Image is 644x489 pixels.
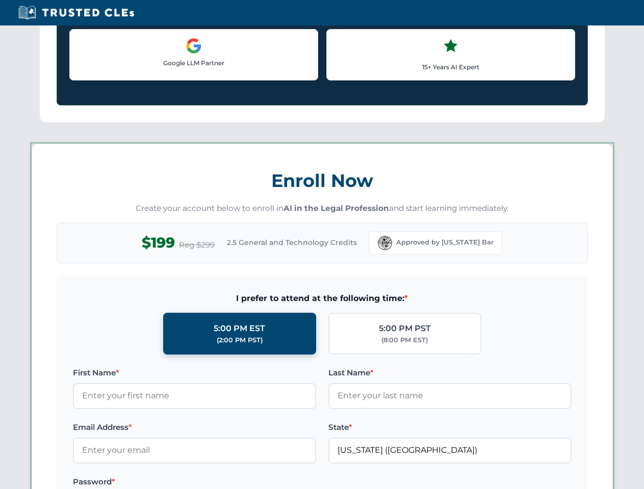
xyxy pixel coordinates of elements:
p: Google LLM Partner [78,58,310,68]
input: Enter your last name [328,383,572,409]
div: 5:00 PM PST [379,322,431,335]
label: State [328,421,572,433]
input: Enter your email [73,438,316,463]
span: Reg $299 [179,239,215,251]
label: Last Name [328,367,572,379]
div: (8:00 PM EST) [381,335,428,345]
label: First Name [73,367,316,379]
p: 15+ Years AI Expert [335,62,566,72]
h3: Enroll Now [57,165,588,197]
span: Approved by [US_STATE] Bar [396,237,494,248]
span: $199 [142,231,175,254]
div: 5:00 PM EST [214,322,265,335]
p: Create your account below to enroll in and start learning immediately. [57,203,588,214]
img: Trusted CLEs [15,5,137,20]
img: Google [186,38,202,54]
label: Password [73,476,316,488]
label: Email Address [73,421,316,433]
input: Enter your first name [73,383,316,409]
span: I prefer to attend at the following time: [73,292,572,305]
strong: AI in the Legal Profession [284,203,389,213]
input: Florida (FL) [328,438,572,463]
div: (2:00 PM PST) [217,335,263,345]
span: 2.5 General and Technology Credits [227,237,357,248]
img: Florida Bar [378,236,392,250]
